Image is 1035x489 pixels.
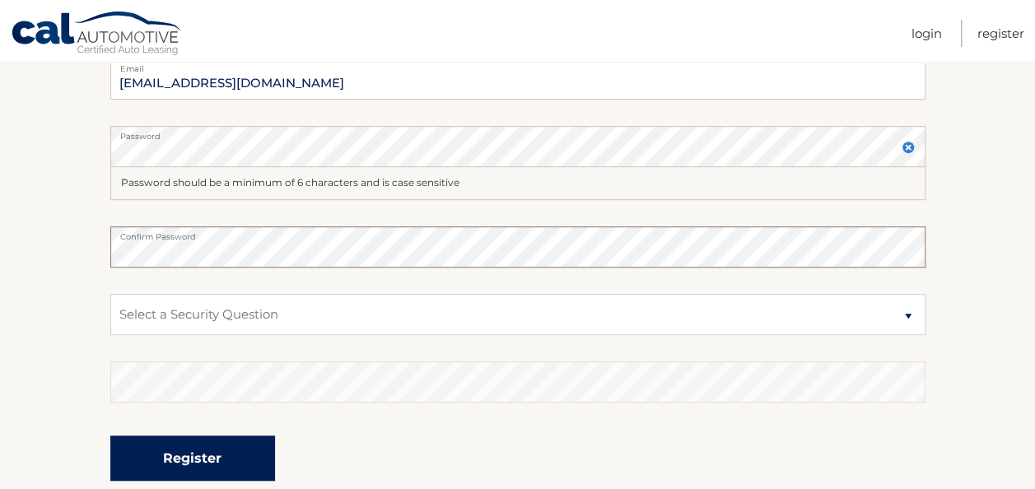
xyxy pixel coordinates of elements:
[110,126,925,139] label: Password
[977,20,1024,47] a: Register
[110,58,925,100] input: Email
[911,20,942,47] a: Login
[110,167,925,200] div: Password should be a minimum of 6 characters and is case sensitive
[110,58,925,72] label: Email
[110,435,275,481] button: Register
[110,226,925,240] label: Confirm Password
[902,141,915,154] img: close.svg
[11,11,184,58] a: Cal Automotive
